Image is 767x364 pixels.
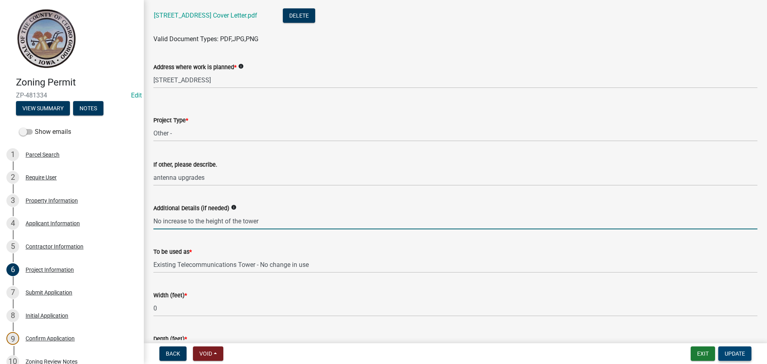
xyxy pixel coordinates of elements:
i: info [238,64,244,69]
button: Void [193,346,223,361]
div: 7 [6,286,19,299]
div: Confirm Application [26,336,75,341]
button: Exit [691,346,715,361]
wm-modal-confirm: Delete Document [283,12,315,20]
div: 5 [6,240,19,253]
button: Delete [283,8,315,23]
div: Property Information [26,198,78,203]
div: Initial Application [26,313,68,318]
label: Project Type [153,118,188,123]
span: Void [199,350,212,357]
label: Show emails [19,127,71,137]
div: 9 [6,332,19,345]
label: Depth (feet) [153,336,187,342]
div: 2 [6,171,19,184]
button: View Summary [16,101,70,115]
wm-modal-confirm: Summary [16,105,70,112]
div: Parcel Search [26,152,60,157]
span: Valid Document Types: PDF,JPG,PNG [153,35,258,43]
div: 1 [6,148,19,161]
i: info [231,205,236,210]
span: Update [725,350,745,357]
div: Project Information [26,267,74,273]
button: Back [159,346,187,361]
div: Require User [26,175,57,180]
label: Additional Details (if needed) [153,206,229,211]
div: 4 [6,217,19,230]
label: If other, please describe. [153,162,217,168]
span: ZP-481334 [16,91,128,99]
label: To be used as [153,249,192,255]
img: Cerro Gordo County, Iowa [16,8,76,68]
wm-modal-confirm: Notes [73,105,103,112]
span: Back [166,350,180,357]
div: Applicant Information [26,221,80,226]
button: Notes [73,101,103,115]
a: Edit [131,91,142,99]
a: [STREET_ADDRESS] Cover Letter.pdf [154,12,257,19]
div: 3 [6,194,19,207]
button: Update [718,346,751,361]
wm-modal-confirm: Edit Application Number [131,91,142,99]
div: Contractor Information [26,244,83,249]
div: 6 [6,263,19,276]
div: 8 [6,309,19,322]
div: Submit Application [26,290,72,295]
label: Width (feet) [153,293,187,298]
label: Address where work is planned [153,65,236,70]
h4: Zoning Permit [16,77,137,88]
